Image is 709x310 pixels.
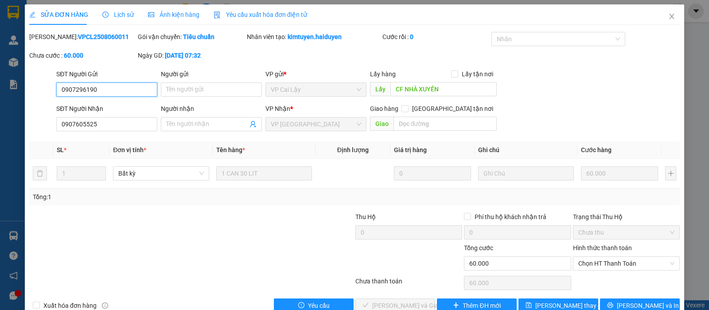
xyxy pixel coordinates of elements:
[393,117,497,131] input: Dọc đường
[216,146,245,153] span: Tên hàng
[288,33,342,40] b: kimtuyen.haiduyen
[410,33,413,40] b: 0
[390,82,497,96] input: Dọc đường
[161,69,262,79] div: Người gửi
[102,302,108,309] span: info-circle
[659,4,684,29] button: Close
[581,166,658,181] input: 0
[271,118,361,131] span: VP Sài Gòn
[354,276,463,292] div: Chưa thanh toán
[265,69,366,79] div: VP gửi
[148,11,199,18] span: Ảnh kiện hàng
[161,104,262,114] div: Người nhận
[64,52,83,59] b: 60.000
[370,117,393,131] span: Giao
[57,146,64,153] span: SL
[355,213,376,220] span: Thu Hộ
[183,33,214,40] b: Tiêu chuẩn
[668,13,675,20] span: close
[214,12,221,19] img: icon
[249,121,257,128] span: user-add
[29,12,35,18] span: edit
[56,104,157,114] div: SĐT Người Nhận
[271,83,361,96] span: VP Cai Lậy
[247,32,381,42] div: Nhân viên tạo:
[118,167,203,180] span: Bất kỳ
[138,32,245,42] div: Gói vận chuyển:
[578,226,674,239] span: Chưa thu
[370,82,390,96] span: Lấy
[29,32,136,42] div: [PERSON_NAME]:
[394,146,427,153] span: Giá trị hàng
[370,71,396,78] span: Lấy hàng
[464,244,493,251] span: Tổng cước
[148,12,154,18] span: picture
[573,212,680,222] div: Trạng thái Thu Hộ
[29,51,136,60] div: Chưa cước :
[370,105,398,112] span: Giao hàng
[478,166,574,181] input: Ghi Chú
[78,33,129,40] b: VPCL2508060011
[165,52,201,59] b: [DATE] 07:32
[394,166,471,181] input: 0
[526,302,532,309] span: save
[33,166,47,181] button: delete
[578,257,674,270] span: Chọn HT Thanh Toán
[113,146,146,153] span: Đơn vị tính
[298,302,304,309] span: exclamation-circle
[607,302,613,309] span: printer
[102,12,109,18] span: clock-circle
[475,141,577,159] th: Ghi chú
[102,11,134,18] span: Lịch sử
[29,11,88,18] span: SỬA ĐƠN HÀNG
[458,69,497,79] span: Lấy tận nơi
[138,51,245,60] div: Ngày GD:
[33,192,274,202] div: Tổng: 1
[665,166,676,181] button: plus
[337,146,369,153] span: Định lượng
[214,11,307,18] span: Yêu cầu xuất hóa đơn điện tử
[453,302,459,309] span: plus
[471,212,550,222] span: Phí thu hộ khách nhận trả
[216,166,312,181] input: VD: Bàn, Ghế
[573,244,632,251] label: Hình thức thanh toán
[382,32,489,42] div: Cước rồi :
[56,69,157,79] div: SĐT Người Gửi
[581,146,612,153] span: Cước hàng
[409,104,497,114] span: [GEOGRAPHIC_DATA] tận nơi
[265,105,290,112] span: VP Nhận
